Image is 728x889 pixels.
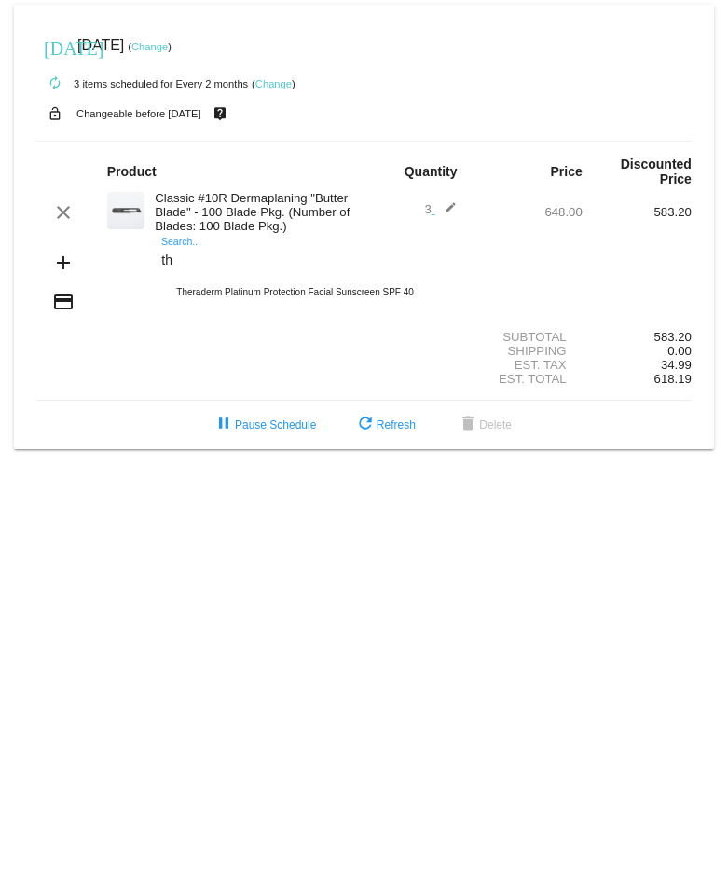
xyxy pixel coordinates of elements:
button: Refresh [339,408,431,442]
small: Changeable before [DATE] [76,108,201,119]
div: Est. Total [474,372,583,386]
a: Change [131,41,168,52]
strong: Product [107,164,157,179]
strong: Discounted Price [621,157,692,186]
div: Subtotal [474,330,583,344]
div: Classic #10R Dermaplaning "Butter Blade" - 100 Blade Pkg. (Number of Blades: 100 Blade Pkg.) [145,191,364,233]
mat-icon: refresh [354,414,377,436]
strong: Quantity [405,164,458,179]
img: dermaplanepro-10r-dermaplaning-blade-up-close.png [107,192,144,229]
div: 583.20 [583,205,692,219]
mat-icon: pause [213,414,235,436]
mat-icon: edit [434,201,457,224]
span: 3 [424,202,457,216]
small: ( ) [252,78,295,89]
div: Theraderm Platinum Protection Facial Sunscreen SPF 40 [161,270,457,315]
span: 0.00 [667,344,692,358]
input: Search... [161,253,457,268]
mat-icon: clear [52,201,75,224]
div: Shipping [474,344,583,358]
strong: Price [551,164,583,179]
mat-icon: delete [457,414,479,436]
a: Change [255,78,292,89]
mat-icon: credit_card [52,291,75,313]
span: Pause Schedule [213,418,316,431]
mat-icon: lock_open [44,102,66,126]
span: 34.99 [661,358,692,372]
small: 3 items scheduled for Every 2 months [36,78,248,89]
span: 618.19 [654,372,692,386]
div: 648.00 [474,205,583,219]
mat-icon: [DATE] [44,35,66,58]
button: Pause Schedule [198,408,331,442]
div: 583.20 [583,330,692,344]
div: Est. Tax [474,358,583,372]
small: ( ) [128,41,172,52]
button: Delete [442,408,527,442]
mat-icon: add [52,252,75,274]
span: Delete [457,418,512,431]
mat-icon: live_help [209,102,231,126]
mat-icon: autorenew [44,73,66,95]
span: Refresh [354,418,416,431]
